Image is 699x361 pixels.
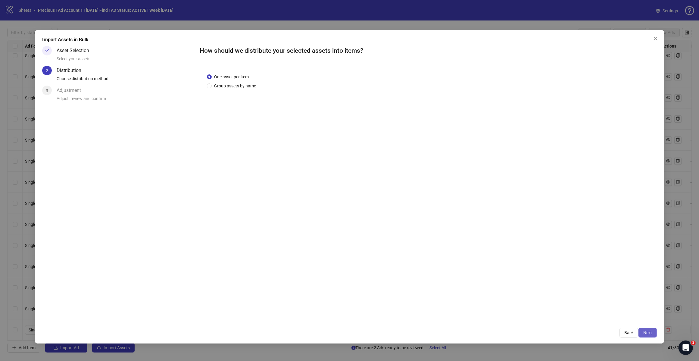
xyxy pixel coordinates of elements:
div: Choose distribution method [57,75,195,86]
span: close [653,36,658,41]
span: 3 [46,88,48,93]
span: Back [624,330,634,335]
span: check [45,49,49,53]
button: Next [638,328,657,337]
button: Close [651,34,660,43]
div: Select your assets [57,55,195,66]
div: Asset Selection [57,46,94,55]
div: Adjustment [57,86,86,95]
button: Back [619,328,638,337]
span: 2 [46,68,48,73]
span: One asset per item [212,74,251,80]
span: Group assets by name [212,83,258,89]
h2: How should we distribute your selected assets into items? [200,46,657,56]
span: 1 [691,341,696,345]
div: Import Assets in Bulk [42,36,657,43]
iframe: Intercom live chat [679,341,693,355]
span: Next [643,330,652,335]
div: Distribution [57,66,86,75]
div: Adjust, review and confirm [57,95,195,105]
